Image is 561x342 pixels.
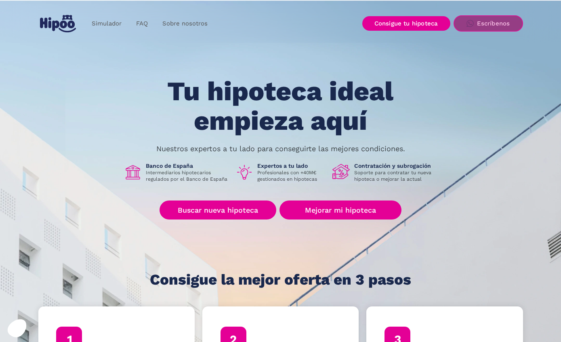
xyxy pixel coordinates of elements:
[257,169,326,182] p: Profesionales con +40M€ gestionados en hipotecas
[84,16,129,32] a: Simulador
[354,162,437,169] h1: Contratación y subrogación
[160,201,276,220] a: Buscar nueva hipoteca
[146,162,229,169] h1: Banco de España
[257,162,326,169] h1: Expertos a tu lado
[150,272,411,288] h1: Consigue la mejor oferta en 3 pasos
[354,169,437,182] p: Soporte para contratar tu nueva hipoteca o mejorar la actual
[362,16,450,31] a: Consigue tu hipoteca
[38,12,78,36] a: home
[279,201,401,220] a: Mejorar mi hipoteca
[454,15,523,32] a: Escríbenos
[127,77,433,135] h1: Tu hipoteca ideal empieza aquí
[477,20,510,27] div: Escríbenos
[129,16,155,32] a: FAQ
[156,146,405,152] p: Nuestros expertos a tu lado para conseguirte las mejores condiciones.
[146,169,229,182] p: Intermediarios hipotecarios regulados por el Banco de España
[155,16,215,32] a: Sobre nosotros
